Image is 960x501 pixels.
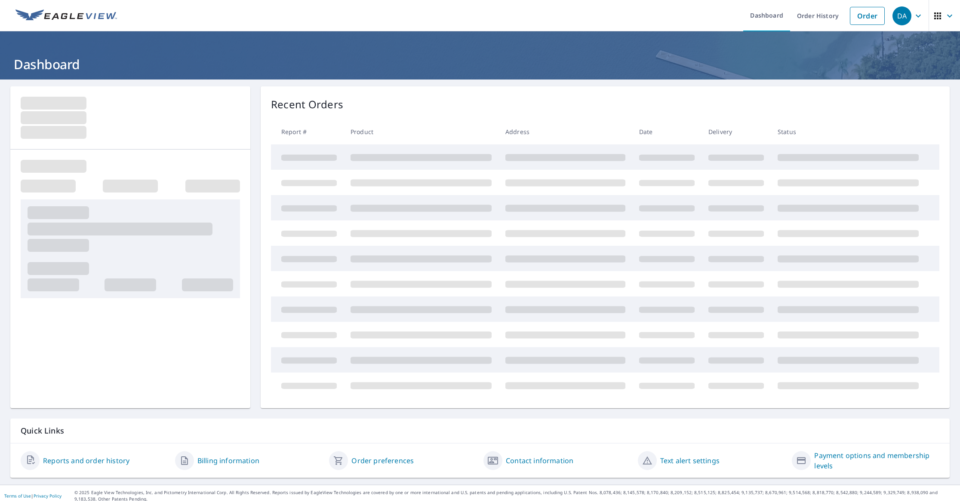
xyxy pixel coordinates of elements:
h1: Dashboard [10,55,950,73]
p: Recent Orders [271,97,343,112]
img: EV Logo [15,9,117,22]
th: Product [344,119,498,144]
a: Payment options and membership levels [814,450,939,471]
p: | [4,493,62,498]
a: Privacy Policy [34,493,62,499]
a: Terms of Use [4,493,31,499]
th: Address [498,119,632,144]
p: Quick Links [21,425,939,436]
a: Order preferences [351,455,414,466]
th: Delivery [702,119,771,144]
div: DA [892,6,911,25]
a: Billing information [197,455,259,466]
a: Order [850,7,885,25]
th: Report # [271,119,344,144]
a: Text alert settings [660,455,720,466]
a: Reports and order history [43,455,129,466]
th: Status [771,119,926,144]
th: Date [632,119,702,144]
a: Contact information [506,455,573,466]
